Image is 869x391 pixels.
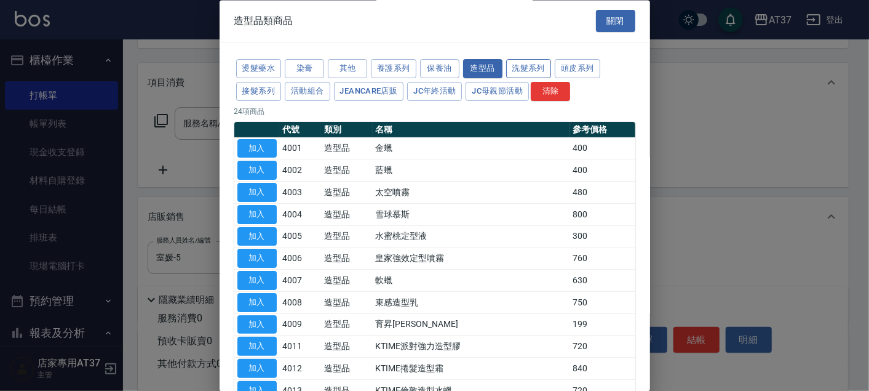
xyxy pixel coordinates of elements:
[237,227,277,246] button: 加入
[371,60,416,79] button: 養護系列
[280,358,321,380] td: 4012
[506,60,552,79] button: 洗髮系列
[569,122,635,138] th: 參考價格
[569,159,635,182] td: 400
[373,182,570,204] td: 太空噴霧
[280,204,321,226] td: 4004
[321,204,373,226] td: 造型品
[321,358,373,380] td: 造型品
[237,183,277,203] button: 加入
[280,226,321,248] td: 4005
[569,226,635,248] td: 300
[373,204,570,226] td: 雪球慕斯
[237,315,277,334] button: 加入
[237,161,277,180] button: 加入
[373,336,570,358] td: KTIME派對強力造型膠
[373,138,570,160] td: 金蠟
[285,60,324,79] button: 染膏
[555,60,600,79] button: 頭皮系列
[321,314,373,336] td: 造型品
[237,205,277,224] button: 加入
[373,122,570,138] th: 名稱
[407,82,462,101] button: JC年終活動
[280,314,321,336] td: 4009
[280,138,321,160] td: 4001
[237,249,277,268] button: 加入
[569,358,635,380] td: 840
[373,358,570,380] td: KTIME捲髮造型霜
[236,60,282,79] button: 燙髮藥水
[569,138,635,160] td: 400
[237,360,277,379] button: 加入
[420,60,459,79] button: 保養油
[334,82,404,101] button: JeanCare店販
[234,15,293,27] span: 造型品類商品
[373,159,570,182] td: 藍蠟
[321,138,373,160] td: 造型品
[463,60,502,79] button: 造型品
[280,292,321,314] td: 4008
[569,336,635,358] td: 720
[328,60,367,79] button: 其他
[280,182,321,204] td: 4003
[569,182,635,204] td: 480
[466,82,529,101] button: JC母親節活動
[321,226,373,248] td: 造型品
[234,106,635,117] p: 24 項商品
[280,159,321,182] td: 4002
[531,82,570,101] button: 清除
[373,270,570,292] td: 軟蠟
[285,82,330,101] button: 活動組合
[280,248,321,270] td: 4006
[321,182,373,204] td: 造型品
[280,336,321,358] td: 4011
[373,226,570,248] td: 水蜜桃定型液
[569,248,635,270] td: 760
[569,314,635,336] td: 199
[237,139,277,158] button: 加入
[237,293,277,312] button: 加入
[321,159,373,182] td: 造型品
[237,272,277,291] button: 加入
[280,122,321,138] th: 代號
[373,248,570,270] td: 皇家強效定型噴霧
[321,336,373,358] td: 造型品
[236,82,282,101] button: 接髮系列
[321,270,373,292] td: 造型品
[569,292,635,314] td: 750
[373,314,570,336] td: 育昇[PERSON_NAME]
[280,270,321,292] td: 4007
[569,270,635,292] td: 630
[321,292,373,314] td: 造型品
[373,292,570,314] td: 束感造型乳
[321,248,373,270] td: 造型品
[596,10,635,33] button: 關閉
[237,337,277,357] button: 加入
[321,122,373,138] th: 類別
[569,204,635,226] td: 800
